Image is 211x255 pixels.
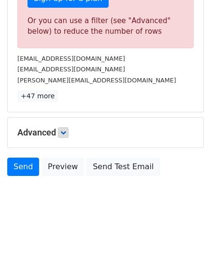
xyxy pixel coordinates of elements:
small: [PERSON_NAME][EMAIL_ADDRESS][DOMAIN_NAME] [17,77,176,84]
iframe: Chat Widget [163,209,211,255]
small: [EMAIL_ADDRESS][DOMAIN_NAME] [17,66,125,73]
a: +47 more [17,90,58,102]
a: Send Test Email [86,158,160,176]
div: Or you can use a filter (see "Advanced" below) to reduce the number of rows [28,15,183,37]
a: Preview [42,158,84,176]
small: [EMAIL_ADDRESS][DOMAIN_NAME] [17,55,125,62]
h5: Advanced [17,127,194,138]
a: Send [7,158,39,176]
